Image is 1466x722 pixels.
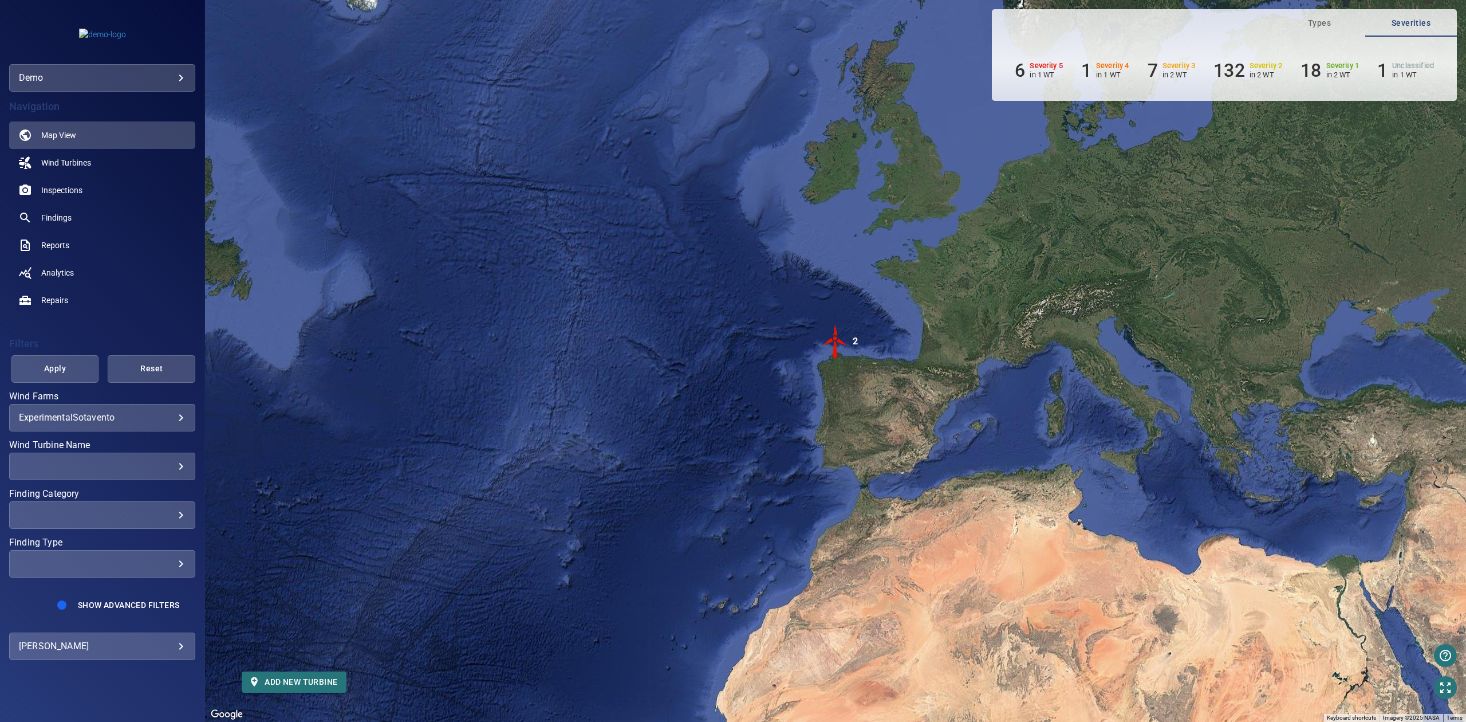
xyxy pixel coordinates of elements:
button: Add new turbine [242,672,346,693]
span: Types [1280,16,1358,30]
a: reports noActive [9,231,195,259]
h6: Severity 1 [1326,62,1359,70]
span: Apply [26,362,85,376]
a: Open this area in Google Maps (opens a new window) [208,707,246,722]
span: Wind Turbines [41,157,91,168]
p: in 1 WT [1392,70,1434,79]
h6: 1 [1081,60,1091,81]
a: inspections noActive [9,176,195,204]
button: Keyboard shortcuts [1327,714,1376,722]
a: analytics noActive [9,259,195,287]
span: Map View [41,130,76,141]
img: Google [208,707,246,722]
span: Imagery ©2025 NASA [1383,715,1440,721]
h6: Unclassified [1392,62,1434,70]
h6: 18 [1301,60,1321,81]
div: Finding Category [9,501,195,529]
h6: 132 [1213,60,1244,81]
span: Reports [41,240,69,251]
img: windFarmIconCat5.svg [818,324,853,359]
span: Severities [1372,16,1450,30]
h6: 1 [1377,60,1388,81]
span: Repairs [41,295,68,306]
label: Wind Farms [9,392,195,401]
h6: Severity 4 [1096,62,1129,70]
div: Wind Turbine Name [9,453,195,480]
span: Analytics [41,267,74,278]
span: Show Advanced Filters [78,601,179,610]
label: Finding Type [9,538,195,547]
a: findings noActive [9,204,195,231]
button: Apply [11,355,99,383]
div: Finding Type [9,550,195,578]
a: repairs noActive [9,287,195,314]
p: in 2 WT [1326,70,1359,79]
p: in 2 WT [1250,70,1283,79]
h6: Severity 2 [1250,62,1283,70]
h4: Filters [9,338,195,350]
button: Show Advanced Filters [71,596,186,614]
div: Wind Farms [9,404,195,431]
a: map active [9,121,195,149]
div: 2 [853,324,858,359]
img: demo-logo [79,29,126,40]
button: Reset [108,355,195,383]
li: Severity 4 [1081,60,1129,81]
div: ExperimentalSotavento [19,412,186,423]
gmp-advanced-marker: 2 [818,324,853,360]
h6: 6 [1015,60,1025,81]
h6: 7 [1148,60,1158,81]
h4: Navigation [9,101,195,112]
span: Add new turbine [251,675,337,689]
span: Inspections [41,185,82,196]
p: in 2 WT [1162,70,1196,79]
li: Severity 1 [1301,60,1359,81]
li: Severity 2 [1213,60,1282,81]
h6: Severity 3 [1162,62,1196,70]
p: in 1 WT [1096,70,1129,79]
p: in 1 WT [1030,70,1063,79]
div: demo [19,69,186,87]
div: demo [9,64,195,92]
span: Reset [122,362,181,376]
a: windturbines noActive [9,149,195,176]
a: Terms (opens in new tab) [1447,715,1463,721]
h6: Severity 5 [1030,62,1063,70]
li: Severity 3 [1148,60,1196,81]
span: Findings [41,212,72,223]
div: [PERSON_NAME] [19,637,186,656]
li: Severity Unclassified [1377,60,1434,81]
li: Severity 5 [1015,60,1063,81]
label: Finding Category [9,489,195,499]
label: Wind Turbine Name [9,441,195,450]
